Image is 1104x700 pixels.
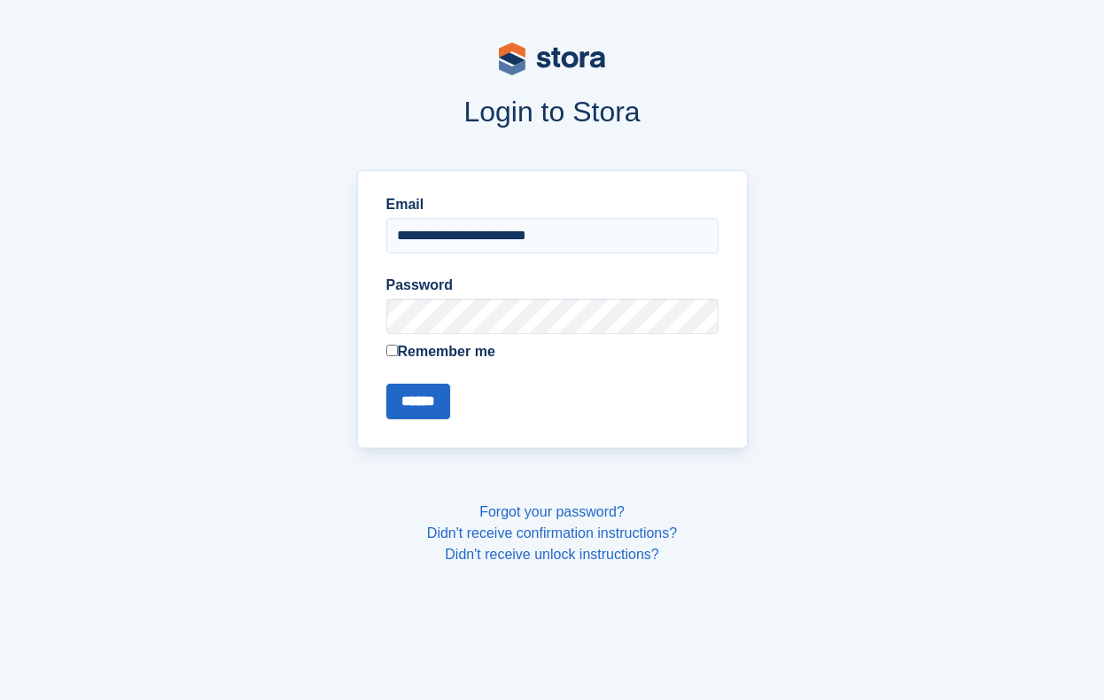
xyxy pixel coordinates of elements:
a: Forgot your password? [479,504,625,519]
a: Didn't receive confirmation instructions? [427,525,677,541]
label: Email [386,194,719,215]
img: stora-logo-53a41332b3708ae10de48c4981b4e9114cc0af31d8433b30ea865607fb682f29.svg [499,43,605,75]
label: Password [386,275,719,296]
input: Remember me [386,345,398,356]
label: Remember me [386,341,719,362]
a: Didn't receive unlock instructions? [445,547,658,562]
h1: Login to Stora [68,96,1036,128]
